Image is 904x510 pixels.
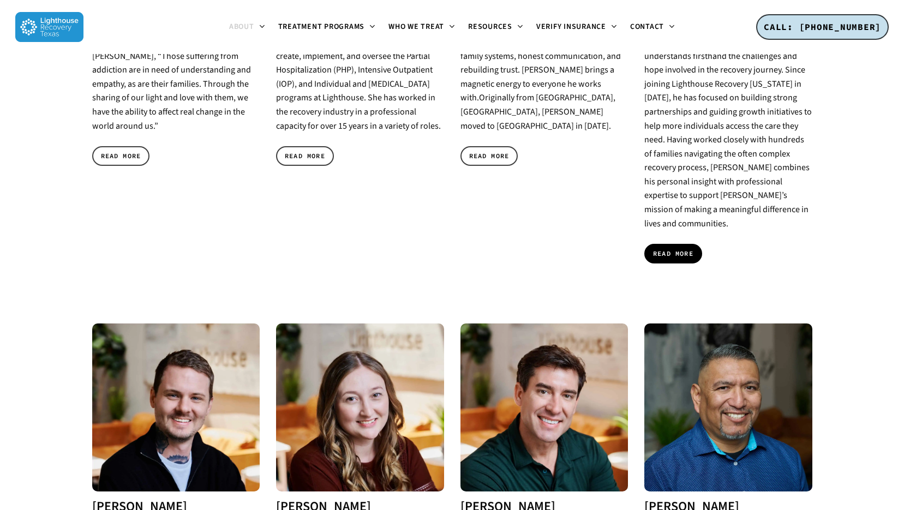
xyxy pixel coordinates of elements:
[92,146,150,166] a: READ MORE
[15,12,83,42] img: Lighthouse Recovery Texas
[536,21,606,32] span: Verify Insurance
[272,23,382,32] a: Treatment Programs
[285,151,325,161] span: READ MORE
[229,21,254,32] span: About
[462,23,530,32] a: Resources
[764,21,881,32] span: CALL: [PHONE_NUMBER]
[469,151,510,161] span: READ MORE
[388,21,444,32] span: Who We Treat
[460,146,518,166] a: READ MORE
[644,244,702,263] a: READ MORE
[630,21,664,32] span: Contact
[624,23,681,32] a: Contact
[468,21,512,32] span: Resources
[756,14,889,40] a: CALL: [PHONE_NUMBER]
[382,23,462,32] a: Who We Treat
[276,146,334,166] a: READ MORE
[653,248,693,259] span: READ MORE
[460,92,615,131] span: Originally from [GEOGRAPHIC_DATA], [GEOGRAPHIC_DATA], [PERSON_NAME] moved to [GEOGRAPHIC_DATA] in...
[101,151,141,161] span: READ MORE
[223,23,272,32] a: About
[278,21,365,32] span: Treatment Programs
[530,23,624,32] a: Verify Insurance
